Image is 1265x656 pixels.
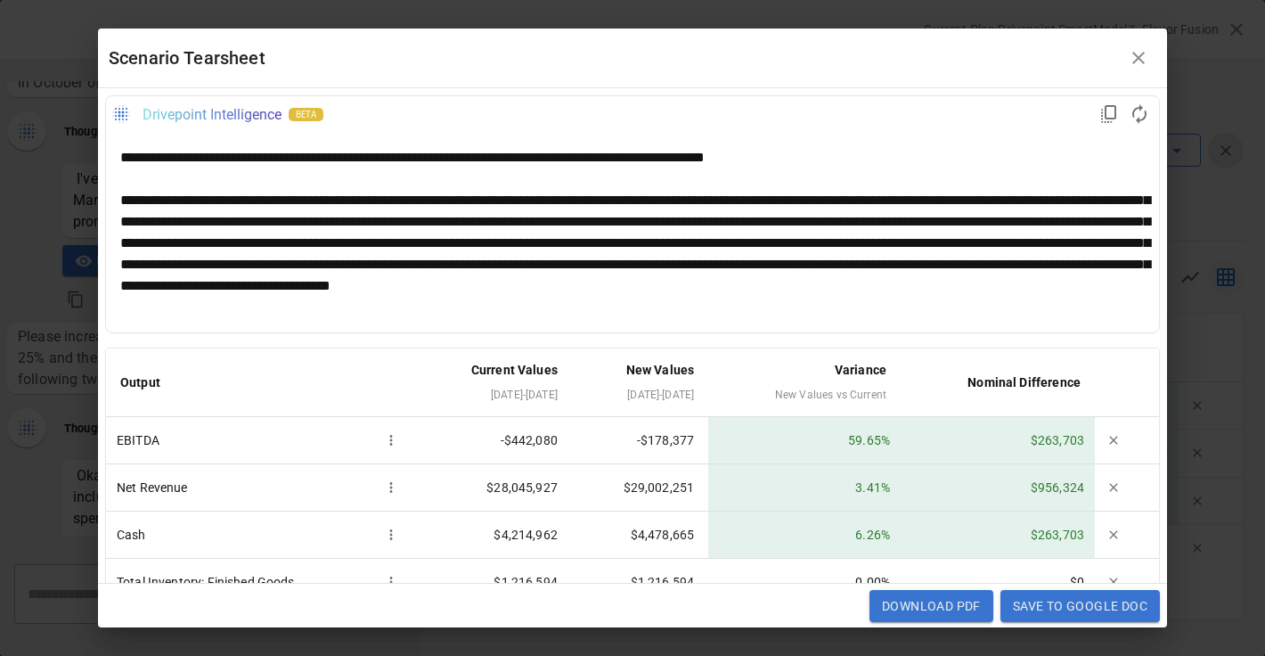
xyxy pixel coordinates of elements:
[143,106,282,123] div: Drivepoint Intelligence
[901,348,1095,417] th: Nominal Difference
[708,512,901,559] td: 6.26 %
[586,384,694,406] div: [DATE] - [DATE]
[414,417,572,464] td: -$442,080
[1000,590,1160,622] button: Save to Google Doc
[117,522,404,547] div: Cash
[869,590,993,622] button: Download PDF
[289,108,323,121] div: beta
[901,512,1095,559] td: $263,703
[901,417,1095,464] td: $263,703
[572,348,708,417] th: New Values
[572,417,708,464] td: -$178,377
[708,464,901,512] td: 3.41 %
[708,559,901,605] td: 0.00 %
[414,512,572,559] td: $4,214,962
[117,428,404,453] div: EBITDA
[414,348,572,417] th: Current Values
[109,44,1121,72] div: Scenario Tearsheet
[722,384,886,406] div: New Values vs Current
[901,559,1095,605] td: $0
[106,348,414,417] th: Output
[901,464,1095,512] td: $956,324
[414,559,572,605] td: $1,216,594
[117,475,404,500] div: Net Revenue
[708,348,901,417] th: Variance
[414,464,572,512] td: $28,045,927
[428,384,558,406] div: [DATE] - [DATE]
[572,464,708,512] td: $29,002,251
[572,559,708,605] td: $1,216,594
[572,512,708,559] td: $4,478,665
[117,570,404,594] div: Total Inventory: Finished Goods
[708,417,901,464] td: 59.65 %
